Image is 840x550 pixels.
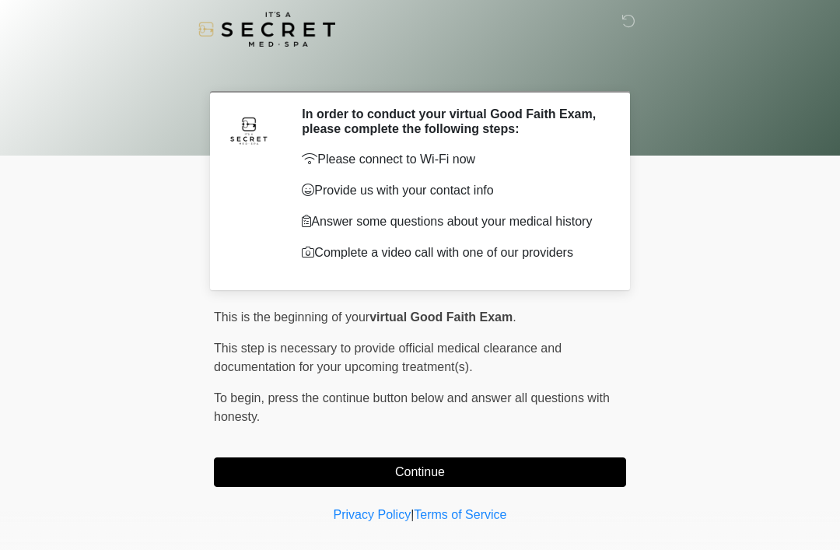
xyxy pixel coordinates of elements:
[214,391,268,405] span: To begin,
[198,12,335,47] img: It's A Secret Med Spa Logo
[411,508,414,521] a: |
[302,107,603,136] h2: In order to conduct your virtual Good Faith Exam, please complete the following steps:
[214,391,610,423] span: press the continue button below and answer all questions with honesty.
[334,508,411,521] a: Privacy Policy
[369,310,513,324] strong: virtual Good Faith Exam
[302,243,603,262] p: Complete a video call with one of our providers
[226,107,272,153] img: Agent Avatar
[302,181,603,200] p: Provide us with your contact info
[414,508,506,521] a: Terms of Service
[214,342,562,373] span: This step is necessary to provide official medical clearance and documentation for your upcoming ...
[302,212,603,231] p: Answer some questions about your medical history
[513,310,516,324] span: .
[214,310,369,324] span: This is the beginning of your
[214,457,626,487] button: Continue
[202,56,638,85] h1: ‎ ‎
[302,150,603,169] p: Please connect to Wi-Fi now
